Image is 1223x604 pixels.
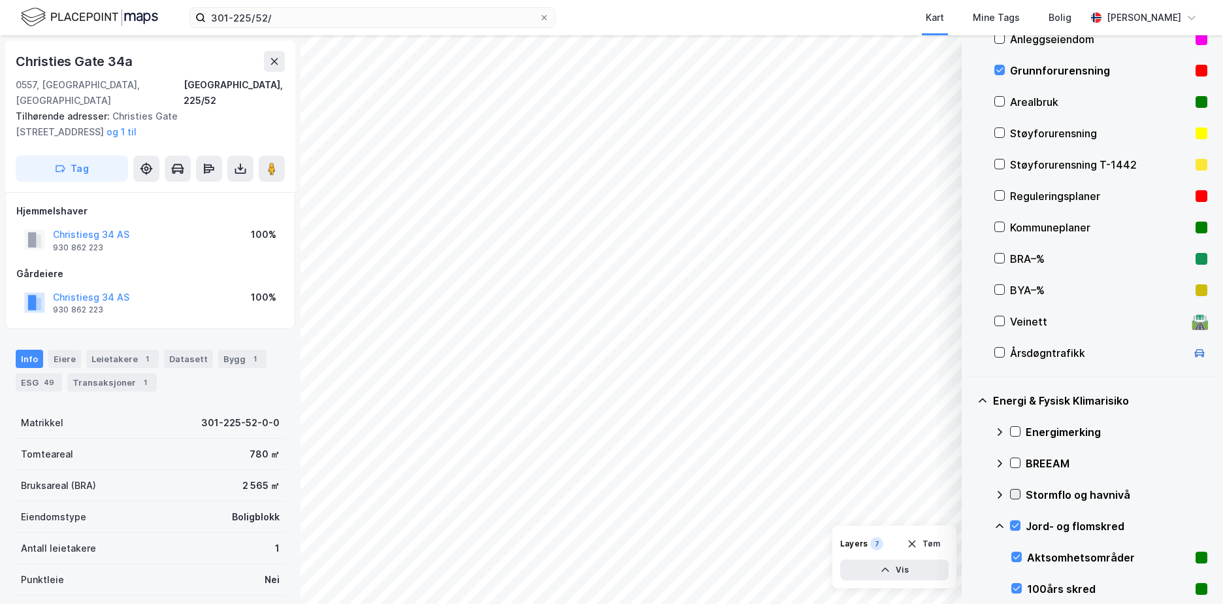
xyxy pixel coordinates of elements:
div: Boligblokk [232,509,280,525]
button: Vis [840,560,949,580]
div: Bygg [218,350,267,368]
div: [PERSON_NAME] [1107,10,1181,25]
div: 100% [251,290,276,305]
span: Tilhørende adresser: [16,110,112,122]
div: Punktleie [21,572,64,588]
div: Energimerking [1026,424,1207,440]
div: BYA–% [1010,282,1190,298]
div: 301-225-52-0-0 [201,415,280,431]
div: 7 [870,537,883,550]
div: Christies Gate [STREET_ADDRESS] [16,109,274,140]
div: 930 862 223 [53,243,103,253]
div: Hjemmelshaver [16,203,284,219]
div: Reguleringsplaner [1010,188,1190,204]
div: Info [16,350,43,368]
div: Støyforurensning T-1442 [1010,157,1190,173]
div: Layers [840,539,868,549]
div: 2 565 ㎡ [242,478,280,494]
div: Energi & Fysisk Klimarisiko [993,393,1207,409]
div: 1 [275,541,280,556]
div: Transaksjoner [67,373,157,392]
iframe: Chat Widget [1158,541,1223,604]
div: Eiendomstype [21,509,86,525]
div: Kommuneplaner [1010,220,1190,235]
div: ESG [16,373,62,392]
div: Leietakere [86,350,159,368]
div: Jord- og flomskred [1026,518,1207,534]
button: Tøm [898,533,949,554]
div: 100% [251,227,276,243]
div: Arealbruk [1010,94,1190,110]
div: Mine Tags [973,10,1020,25]
input: Søk på adresse, matrikkel, gårdeiere, leietakere eller personer [206,8,539,27]
div: Bolig [1049,10,1071,25]
div: Nei [265,572,280,588]
div: Veinett [1010,314,1186,329]
div: Antall leietakere [21,541,96,556]
div: Stormflo og havnivå [1026,487,1207,503]
div: Christies Gate 34a [16,51,135,72]
div: 1 [139,376,152,389]
div: 1 [248,352,261,365]
div: 🛣️ [1191,313,1209,330]
div: 0557, [GEOGRAPHIC_DATA], [GEOGRAPHIC_DATA] [16,77,184,109]
div: 930 862 223 [53,305,103,315]
div: Støyforurensning [1010,126,1190,141]
div: Datasett [164,350,213,368]
div: [GEOGRAPHIC_DATA], 225/52 [184,77,285,109]
div: BRA–% [1010,251,1190,267]
div: 780 ㎡ [250,446,280,462]
div: 100års skred [1027,581,1190,597]
div: Årsdøgntrafikk [1010,345,1186,361]
img: logo.f888ab2527a4732fd821a326f86c7f29.svg [21,6,158,29]
div: Kart [926,10,944,25]
div: Tomteareal [21,446,73,462]
div: Eiere [48,350,81,368]
div: Bruksareal (BRA) [21,478,96,494]
div: Grunnforurensning [1010,63,1190,78]
div: Aktsomhetsområder [1027,550,1190,565]
div: Matrikkel [21,415,63,431]
button: Tag [16,156,128,182]
div: 49 [41,376,57,389]
div: 1 [140,352,154,365]
div: Anleggseiendom [1010,31,1190,47]
div: Gårdeiere [16,266,284,282]
div: BREEAM [1026,456,1207,471]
